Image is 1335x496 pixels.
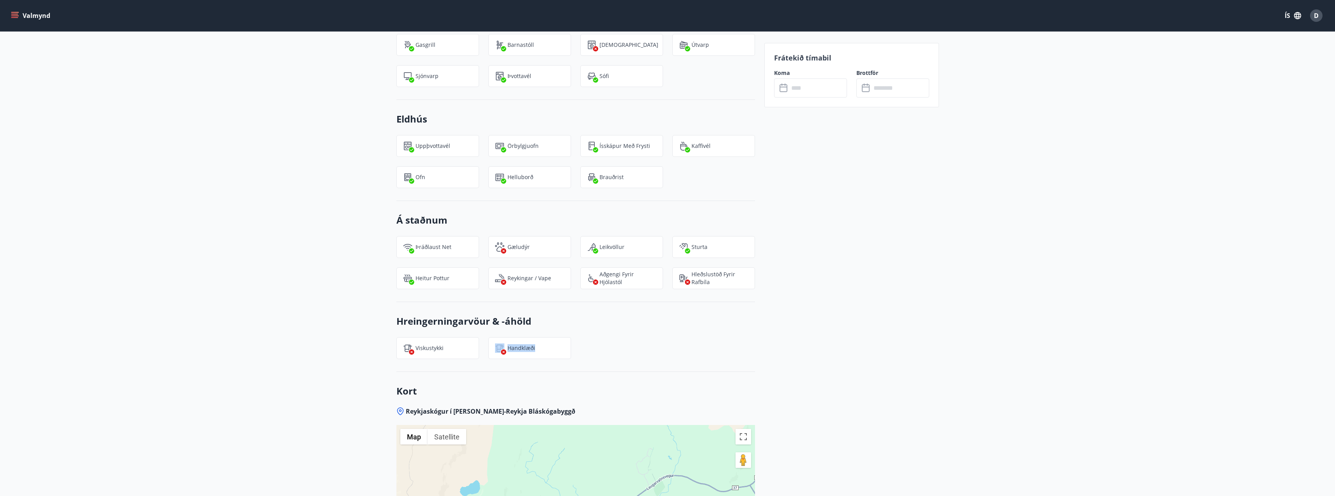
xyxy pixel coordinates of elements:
p: Viskustykki [416,344,444,352]
button: Toggle fullscreen view [736,429,751,444]
img: WhzojLTXTmGNzu0iQ37bh4OB8HAJRP8FBs0dzKJK.svg [495,141,504,151]
img: CeBo16TNt2DMwKWDoQVkwc0rPfUARCXLnVWH1QgS.svg [587,141,596,151]
p: Sófi [599,72,609,80]
img: ZXjrS3QKesehq6nQAPjaRuRTI364z8ohTALB4wBr.svg [403,40,412,50]
p: Sjónvarp [416,72,439,80]
p: Frátekið tímabil [774,53,929,63]
img: qe69Qk1XRHxUS6SlVorqwOSuwvskut3fG79gUJPU.svg [587,242,596,252]
p: Handklæði [507,344,535,352]
img: 9R1hYb2mT2cBJz2TGv4EKaumi4SmHMVDNXcQ7C8P.svg [495,172,504,182]
img: uiBtL0ikWr40dZiggAgPY6zIBwQcLm3lMVfqTObx.svg [495,343,504,353]
img: zPVQBp9blEdIFer1EsEXGkdLSf6HnpjwYpytJsbc.svg [403,172,412,182]
img: 8IYIKVZQyRlUC6HQIIUSdjpPGRncJsz2RzLgWvp4.svg [587,274,596,283]
p: Þráðlaust net [416,243,451,251]
p: Sturta [691,243,707,251]
h3: Hreingerningarvöur & -áhöld [396,315,755,328]
img: hddCLTAnxqFUMr1fxmbGG8zWilo2syolR0f9UjPn.svg [587,40,596,50]
h3: Kort [396,384,755,398]
img: pxcaIm5dSOV3FS4whs1soiYWTwFQvksT25a9J10C.svg [495,242,504,252]
img: 7hj2GulIrg6h11dFIpsIzg8Ak2vZaScVwTihwv8g.svg [403,141,412,151]
p: Barnastóll [507,41,534,49]
p: Leikvöllur [599,243,624,251]
p: Aðgengi fyrir hjólastól [599,270,656,286]
p: [DEMOGRAPHIC_DATA] [599,41,658,49]
img: fkJ5xMEnKf9CQ0V6c12WfzkDEsV4wRmoMqv4DnVF.svg [679,242,688,252]
p: Ísskápur með frysti [599,142,650,150]
p: Útvarp [691,41,709,49]
p: Uppþvottavél [416,142,450,150]
p: Helluborð [507,173,533,181]
img: eXskhI6PfzAYYayp6aE5zL2Gyf34kDYkAHzo7Blm.svg [587,172,596,182]
p: Hleðslustöð fyrir rafbíla [691,270,748,286]
span: D [1314,11,1319,20]
p: Gasgrill [416,41,435,49]
p: Þvottavél [507,72,531,80]
button: ÍS [1280,9,1305,23]
img: pUbwa0Tr9PZZ78BdsD4inrLmwWm7eGTtsX9mJKRZ.svg [587,71,596,81]
img: Dl16BY4EX9PAW649lg1C3oBuIaAsR6QVDQBO2cTm.svg [495,71,504,81]
img: tIVzTFYizac3SNjIS52qBBKOADnNn3qEFySneclv.svg [403,343,412,353]
button: menu [9,9,53,23]
img: HjsXMP79zaSHlY54vW4Et0sdqheuFiP1RYfGwuXf.svg [679,40,688,50]
button: Show street map [400,429,428,444]
p: Heitur pottur [416,274,449,282]
p: Reykingar / Vape [507,274,551,282]
img: mAminyBEY3mRTAfayxHTq5gfGd6GwGu9CEpuJRvg.svg [403,71,412,81]
img: HJRyFFsYp6qjeUYhR4dAD8CaCEsnIFYZ05miwXoh.svg [403,242,412,252]
h3: Á staðnum [396,213,755,227]
img: QNIUl6Cv9L9rHgMXwuzGLuiJOj7RKqxk9mBFPqjq.svg [495,274,504,283]
p: Kaffivél [691,142,711,150]
button: Show satellite imagery [428,429,466,444]
label: Koma [774,69,847,77]
button: Drag Pegman onto the map to open Street View [736,452,751,468]
p: Örbylgjuofn [507,142,539,150]
p: Brauðrist [599,173,624,181]
p: Gæludýr [507,243,530,251]
p: Ofn [416,173,425,181]
label: Brottför [856,69,929,77]
h3: Eldhús [396,112,755,126]
img: ro1VYixuww4Qdd7lsw8J65QhOwJZ1j2DOUyXo3Mt.svg [495,40,504,50]
img: nH7E6Gw2rvWFb8XaSdRp44dhkQaj4PJkOoRYItBQ.svg [679,274,688,283]
button: D [1307,6,1326,25]
span: Reykjaskógur í [PERSON_NAME]-Reykja Bláskógabyggð [406,407,575,416]
img: YAuCf2RVBoxcWDOxEIXE9JF7kzGP1ekdDd7KNrAY.svg [679,141,688,151]
img: h89QDIuHlAdpqTriuIvuEWkTH976fOgBEOOeu1mi.svg [403,274,412,283]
